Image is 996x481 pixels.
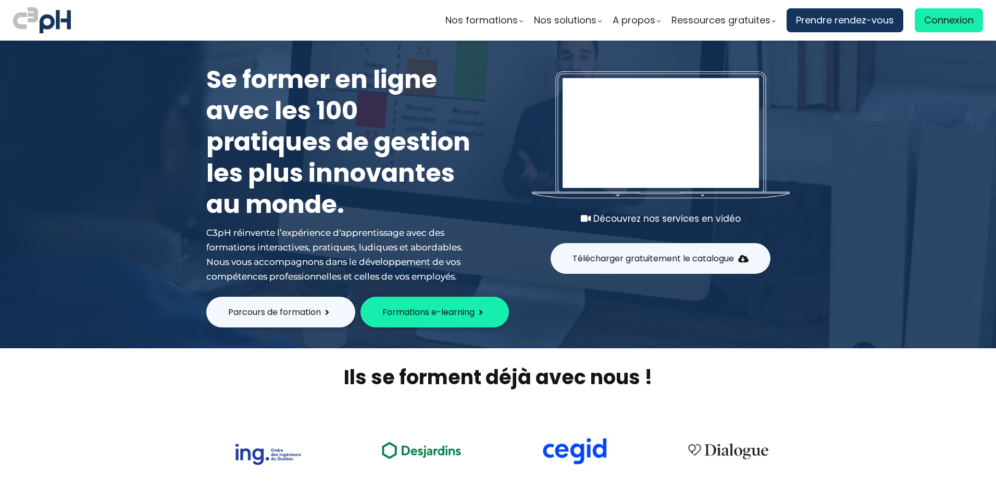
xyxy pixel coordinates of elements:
[13,5,71,35] img: logo C3PH
[534,12,596,28] span: Nos solutions
[613,12,655,28] span: A propos
[234,444,301,465] img: 73f878ca33ad2a469052bbe3fa4fd140.png
[671,12,770,28] span: Ressources gratuites
[382,306,475,319] span: Formations e-learning
[915,8,983,32] a: Connexion
[206,225,477,284] div: C3pH réinvente l’expérience d'apprentissage avec des formations interactives, pratiques, ludiques...
[228,306,321,319] span: Parcours de formation
[572,252,734,265] span: Télécharger gratuitement le catalogue
[532,211,790,226] div: Découvrez nos services en vidéo
[551,243,770,274] button: Télécharger gratuitement le catalogue
[681,437,775,465] img: 4cbfeea6ce3138713587aabb8dcf64fe.png
[206,64,477,220] h1: Se former en ligne avec les 100 pratiques de gestion les plus innovantes au monde.
[193,364,803,390] h2: Ils se forment déjà avec nous !
[924,12,974,28] span: Connexion
[796,12,894,28] span: Prendre rendez-vous
[206,297,355,327] button: Parcours de formation
[375,436,468,464] img: ea49a208ccc4d6e7deb170dc1c457f3b.png
[787,8,903,32] a: Prendre rendez-vous
[445,12,518,28] span: Nos formations
[360,297,509,327] button: Formations e-learning
[541,438,608,465] img: cdf238afa6e766054af0b3fe9d0794df.png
